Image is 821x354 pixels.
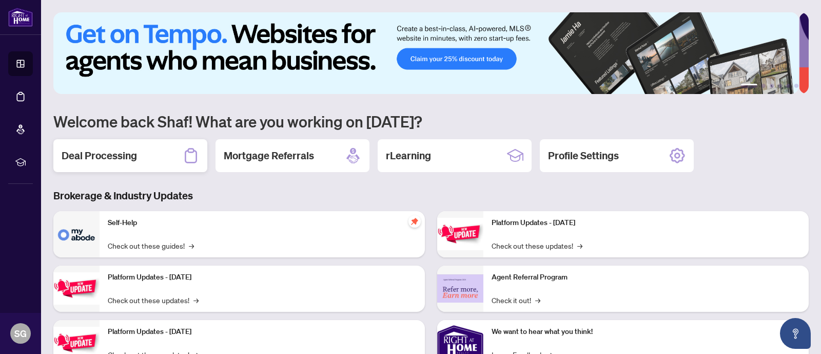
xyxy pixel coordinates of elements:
[761,84,766,88] button: 2
[492,217,800,229] p: Platform Updates - [DATE]
[408,215,421,228] span: pushpin
[53,111,809,131] h1: Welcome back Shaf! What are you working on [DATE]?
[53,211,100,257] img: Self-Help
[577,240,582,251] span: →
[492,294,540,306] a: Check it out!→
[437,274,483,303] img: Agent Referral Program
[741,84,757,88] button: 1
[108,272,417,283] p: Platform Updates - [DATE]
[8,8,33,27] img: logo
[535,294,540,306] span: →
[53,272,100,305] img: Platform Updates - September 16, 2025
[437,218,483,250] img: Platform Updates - June 23, 2025
[770,84,774,88] button: 3
[14,326,27,341] span: SG
[108,294,199,306] a: Check out these updates!→
[62,148,137,163] h2: Deal Processing
[780,318,811,349] button: Open asap
[778,84,782,88] button: 4
[786,84,790,88] button: 5
[386,148,431,163] h2: rLearning
[492,326,800,338] p: We want to hear what you think!
[53,12,799,94] img: Slide 0
[108,326,417,338] p: Platform Updates - [DATE]
[189,240,194,251] span: →
[108,217,417,229] p: Self-Help
[492,272,800,283] p: Agent Referral Program
[492,240,582,251] a: Check out these updates!→
[794,84,798,88] button: 6
[53,189,809,203] h3: Brokerage & Industry Updates
[108,240,194,251] a: Check out these guides!→
[548,148,619,163] h2: Profile Settings
[224,148,314,163] h2: Mortgage Referrals
[193,294,199,306] span: →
